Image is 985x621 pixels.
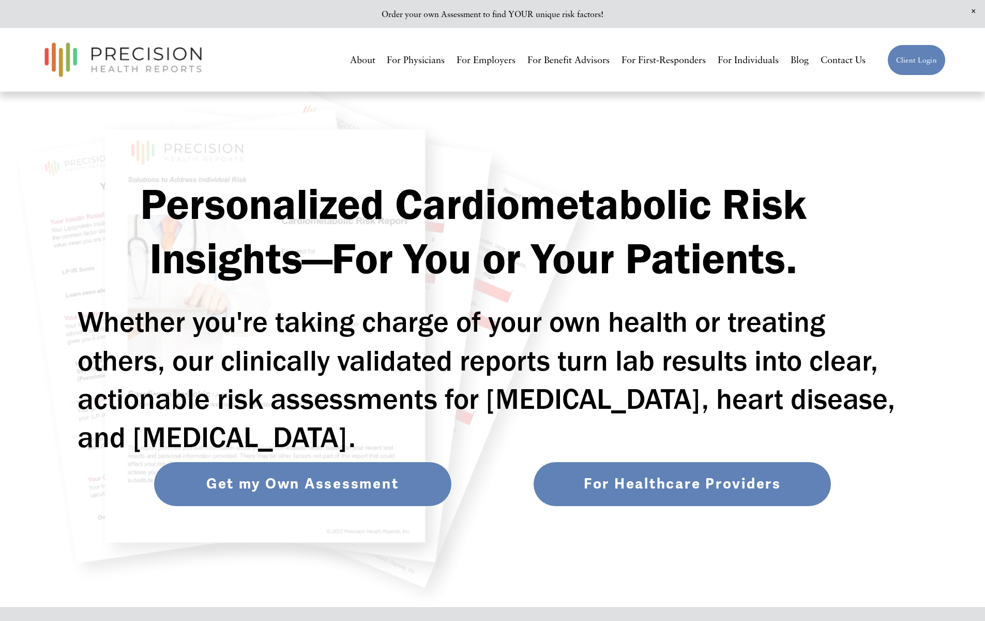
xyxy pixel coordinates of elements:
[78,302,908,456] h2: Whether you're taking charge of your own health or treating others, our clinically validated repo...
[350,51,375,70] a: About
[533,462,831,506] a: For Healthcare Providers
[154,462,452,506] a: Get my Own Assessment
[527,51,610,70] a: For Benefit Advisors
[622,51,706,70] a: For First-Responders
[718,51,779,70] a: For Individuals
[387,51,445,70] a: For Physicians
[933,571,985,621] iframe: Chat Widget
[887,45,946,76] a: Client Login
[457,51,516,70] a: For Employers
[821,51,866,70] a: Contact Us
[39,38,207,82] img: Precision Health Reports
[791,51,809,70] a: Blog
[140,178,817,284] strong: Personalized Cardiometabolic Risk Insights—For You or Your Patients.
